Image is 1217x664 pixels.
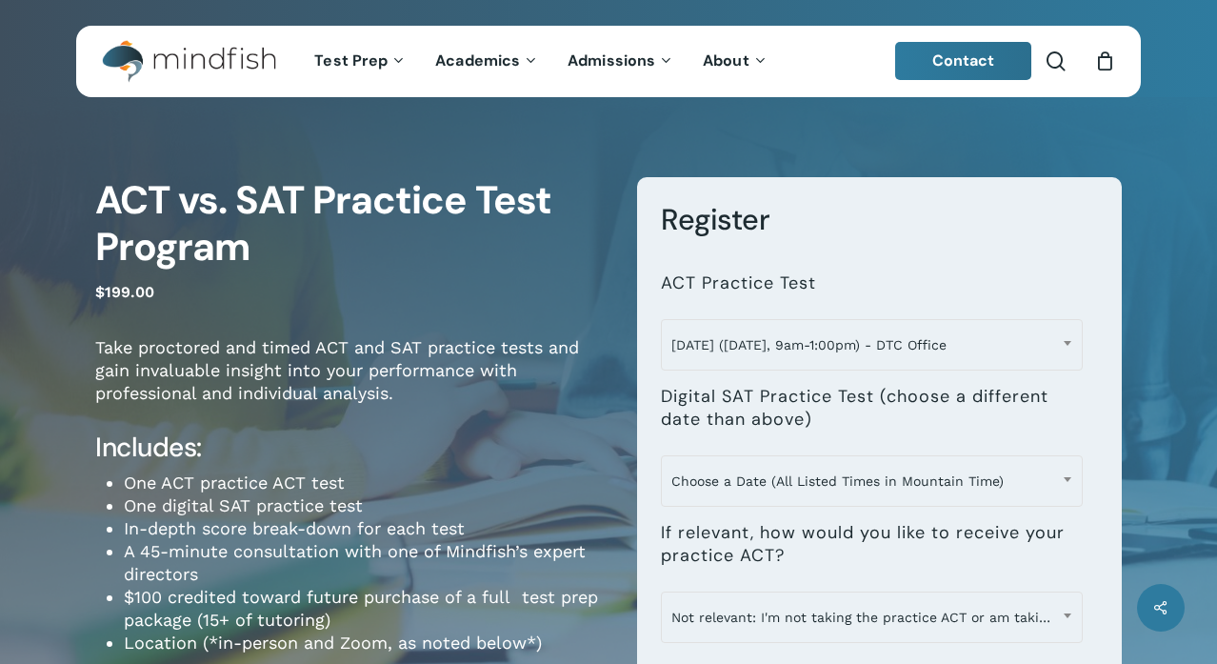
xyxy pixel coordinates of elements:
[95,283,154,301] bdi: 199.00
[95,336,608,431] p: Take proctored and timed ACT and SAT practice tests and gain invaluable insight into your perform...
[662,597,1081,637] span: Not relevant: I'm not taking the practice ACT or am taking it in-person
[688,53,783,70] a: About
[124,494,608,517] li: One digital SAT practice test
[661,319,1082,371] span: September 13 (Saturday, 9am-1:00pm) - DTC Office
[124,517,608,540] li: In-depth score break-down for each test
[895,42,1032,80] a: Contact
[124,472,608,494] li: One ACT practice ACT test
[932,50,995,70] span: Contact
[300,26,782,97] nav: Main Menu
[661,592,1082,643] span: Not relevant: I'm not taking the practice ACT or am taking it in-person
[661,386,1082,431] label: Digital SAT Practice Test (choose a different date than above)
[124,632,608,654] li: Location (*in-person and Zoom, as noted below*)
[703,50,749,70] span: About
[661,201,1097,238] h3: Register
[568,50,655,70] span: Admissions
[662,325,1081,365] span: September 13 (Saturday, 9am-1:00pm) - DTC Office
[435,50,520,70] span: Academics
[300,53,421,70] a: Test Prep
[1094,50,1115,71] a: Cart
[95,177,608,272] h1: ACT vs. SAT Practice Test Program
[124,586,608,632] li: $100 credited toward future purchase of a full test prep package (15+ of tutoring)
[553,53,688,70] a: Admissions
[661,522,1082,567] label: If relevant, how would you like to receive your practice ACT?
[421,53,553,70] a: Academics
[124,540,608,586] li: A 45-minute consultation with one of Mindfish’s expert directors
[786,523,1190,637] iframe: Chatbot
[661,455,1082,507] span: Choose a Date (All Listed Times in Mountain Time)
[662,461,1081,501] span: Choose a Date (All Listed Times in Mountain Time)
[661,272,816,294] label: ACT Practice Test
[95,431,608,465] h4: Includes:
[95,283,105,301] span: $
[76,26,1141,97] header: Main Menu
[314,50,388,70] span: Test Prep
